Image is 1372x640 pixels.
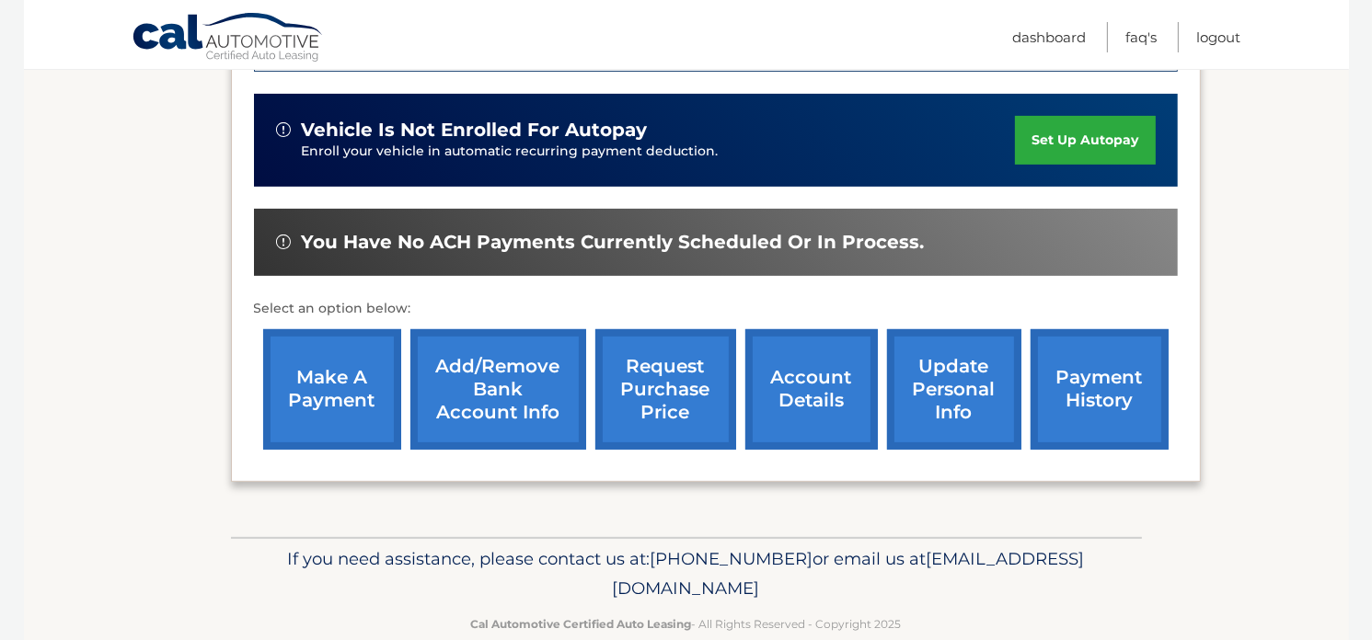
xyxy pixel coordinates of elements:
[132,12,325,65] a: Cal Automotive
[1197,22,1241,52] a: Logout
[1031,329,1169,450] a: payment history
[887,329,1021,450] a: update personal info
[263,329,401,450] a: make a payment
[651,548,813,569] span: [PHONE_NUMBER]
[1015,116,1155,165] a: set up autopay
[243,614,1130,634] p: - All Rights Reserved - Copyright 2025
[595,329,736,450] a: request purchase price
[410,329,586,450] a: Add/Remove bank account info
[276,234,291,249] img: alert-white.svg
[243,544,1130,603] p: If you need assistance, please contact us at: or email us at
[745,329,878,450] a: account details
[1126,22,1158,52] a: FAQ's
[471,617,692,631] strong: Cal Automotive Certified Auto Leasing
[1013,22,1087,52] a: Dashboard
[302,231,925,254] span: You have no ACH payments currently scheduled or in process.
[302,119,648,142] span: vehicle is not enrolled for autopay
[276,122,291,137] img: alert-white.svg
[254,298,1178,320] p: Select an option below:
[302,142,1016,162] p: Enroll your vehicle in automatic recurring payment deduction.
